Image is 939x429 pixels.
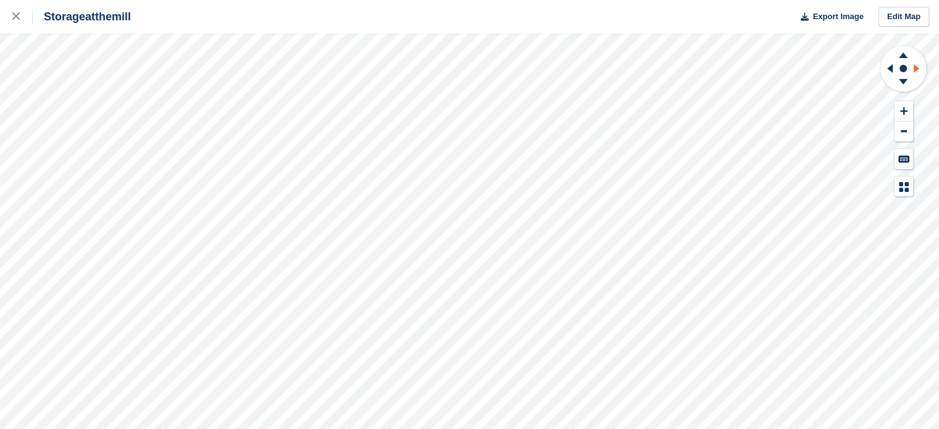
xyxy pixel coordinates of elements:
button: Export Image [793,7,864,27]
button: Zoom In [895,101,913,122]
button: Map Legend [895,177,913,197]
button: Keyboard Shortcuts [895,149,913,169]
button: Zoom Out [895,122,913,142]
a: Edit Map [878,7,929,27]
span: Export Image [812,10,863,23]
div: Storageatthemill [33,9,131,24]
